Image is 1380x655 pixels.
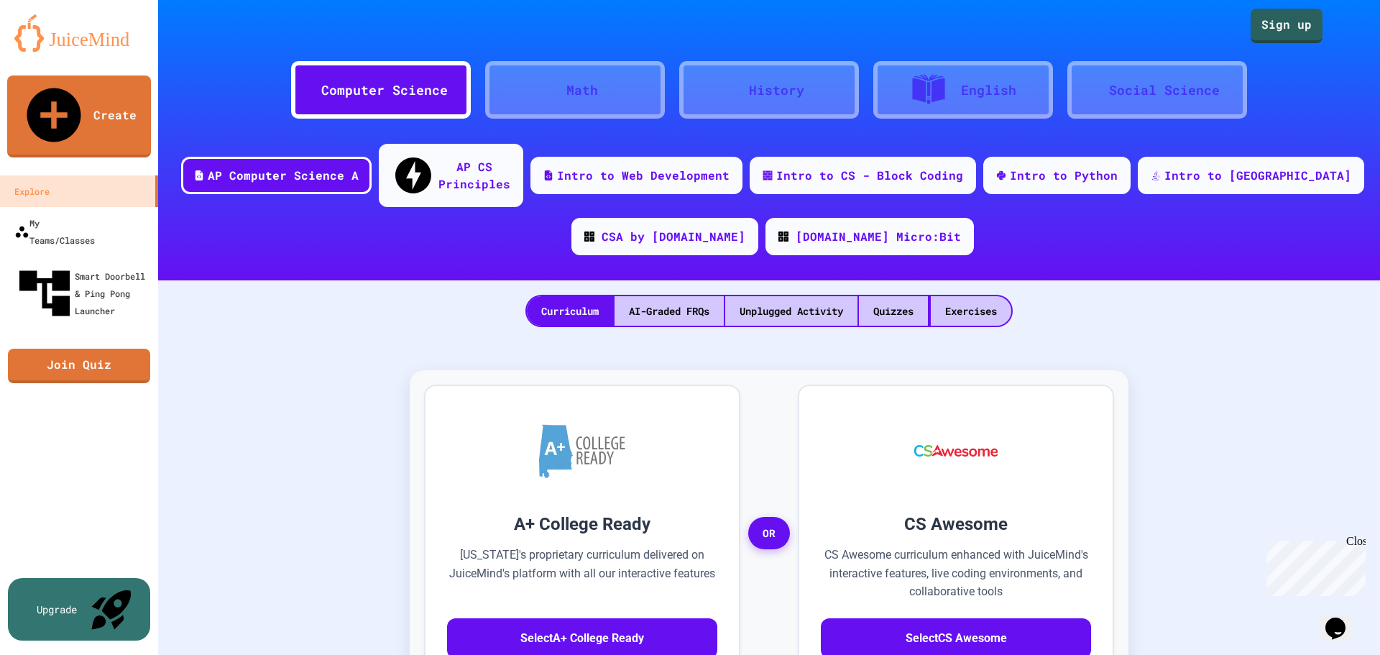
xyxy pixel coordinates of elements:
[778,232,788,242] img: CODE_logo_RGB.png
[1251,9,1322,43] a: Sign up
[900,408,1013,494] img: CS Awesome
[1164,167,1351,184] div: Intro to [GEOGRAPHIC_DATA]
[447,511,717,537] h3: A+ College Ready
[1010,167,1118,184] div: Intro to Python
[1261,535,1366,596] iframe: chat widget
[14,214,95,249] div: My Teams/Classes
[14,263,152,324] div: Smart Doorbell & Ping Pong Launcher
[7,75,151,157] a: Create
[566,81,598,100] div: Math
[859,296,928,326] div: Quizzes
[539,424,625,478] img: A+ College Ready
[821,546,1091,601] p: CS Awesome curriculum enhanced with JuiceMind's interactive features, live coding environments, a...
[8,349,150,383] a: Join Quiz
[961,81,1016,100] div: English
[6,6,99,91] div: Chat with us now!Close
[321,81,448,100] div: Computer Science
[776,167,963,184] div: Intro to CS - Block Coding
[1320,597,1366,641] iframe: chat widget
[1109,81,1220,100] div: Social Science
[725,296,857,326] div: Unplugged Activity
[14,14,144,52] img: logo-orange.svg
[447,546,717,601] p: [US_STATE]'s proprietary curriculum delivered on JuiceMind's platform with all our interactive fe...
[749,81,804,100] div: History
[37,602,77,617] div: Upgrade
[796,228,961,245] div: [DOMAIN_NAME] Micro:Bit
[14,183,50,200] div: Explore
[748,517,790,550] span: OR
[438,158,510,193] div: AP CS Principles
[602,228,745,245] div: CSA by [DOMAIN_NAME]
[821,511,1091,537] h3: CS Awesome
[557,167,730,184] div: Intro to Web Development
[615,296,724,326] div: AI-Graded FRQs
[208,167,359,184] div: AP Computer Science A
[931,296,1011,326] div: Exercises
[527,296,613,326] div: Curriculum
[584,232,594,242] img: CODE_logo_RGB.png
